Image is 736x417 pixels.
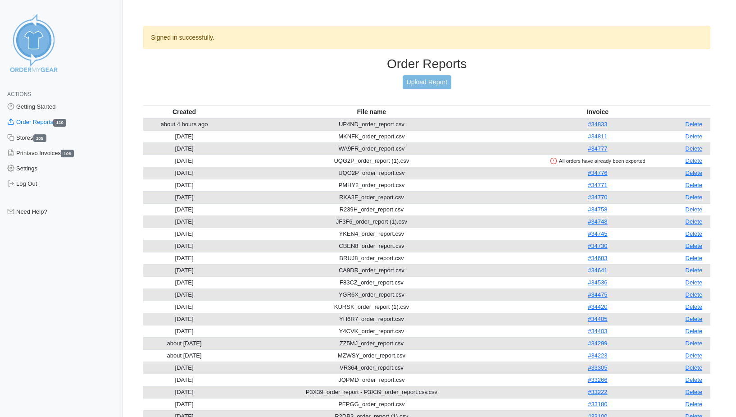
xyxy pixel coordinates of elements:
td: [DATE] [143,252,225,264]
a: #34758 [588,206,607,213]
td: PMHY2_order_report.csv [225,179,518,191]
td: [DATE] [143,155,225,167]
a: Delete [686,170,703,176]
a: #34299 [588,340,607,347]
div: Signed in successfully. [143,26,710,49]
a: #33180 [588,401,607,408]
a: Delete [686,364,703,371]
td: VR364_order_report.csv [225,362,518,374]
a: #34748 [588,218,607,225]
a: Delete [686,133,703,140]
td: PFPGG_order_report.csv [225,398,518,410]
a: #33222 [588,389,607,395]
a: Delete [686,145,703,152]
td: UQG2P_order_report.csv [225,167,518,179]
td: [DATE] [143,398,225,410]
a: #34730 [588,243,607,249]
a: Delete [686,376,703,383]
a: #34776 [588,170,607,176]
td: [DATE] [143,386,225,398]
td: UP4ND_order_report.csv [225,118,518,131]
td: [DATE] [143,142,225,155]
td: [DATE] [143,325,225,337]
a: Delete [686,230,703,237]
a: #33266 [588,376,607,383]
a: #34745 [588,230,607,237]
td: [DATE] [143,362,225,374]
td: [DATE] [143,301,225,313]
a: Delete [686,316,703,322]
a: Upload Report [403,75,451,89]
a: #34770 [588,194,607,201]
td: F83CZ_order_report.csv [225,276,518,289]
a: #34405 [588,316,607,322]
a: Delete [686,267,703,274]
a: Delete [686,243,703,249]
td: YKEN4_order_report.csv [225,228,518,240]
a: Delete [686,303,703,310]
a: Delete [686,121,703,128]
td: JF3F6_order_report (1).csv [225,215,518,228]
a: #34223 [588,352,607,359]
a: Delete [686,157,703,164]
td: [DATE] [143,215,225,228]
a: #34683 [588,255,607,261]
td: [DATE] [143,179,225,191]
span: 105 [33,134,46,142]
a: #34403 [588,328,607,335]
a: #34475 [588,291,607,298]
a: #34771 [588,182,607,188]
td: RKA3F_order_report.csv [225,191,518,203]
a: Delete [686,340,703,347]
a: #34641 [588,267,607,274]
a: Delete [686,218,703,225]
th: Invoice [518,105,677,118]
td: [DATE] [143,203,225,215]
td: CBEN8_order_report.csv [225,240,518,252]
td: YH6R7_order_report.csv [225,313,518,325]
td: MZWSY_order_report.csv [225,349,518,362]
a: Delete [686,328,703,335]
th: Created [143,105,225,118]
a: Delete [686,255,703,261]
a: Delete [686,279,703,286]
td: R239H_order_report.csv [225,203,518,215]
td: ZZ5MJ_order_report.csv [225,337,518,349]
a: Delete [686,206,703,213]
td: Y4CVK_order_report.csv [225,325,518,337]
td: [DATE] [143,264,225,276]
a: Delete [686,389,703,395]
h3: Order Reports [143,56,710,72]
td: [DATE] [143,289,225,301]
td: [DATE] [143,276,225,289]
a: Delete [686,182,703,188]
td: P3X39_order_report - P3X39_order_report.csv.csv [225,386,518,398]
td: KURSK_order_report (1).csv [225,301,518,313]
a: Delete [686,352,703,359]
td: [DATE] [143,130,225,142]
a: #34833 [588,121,607,128]
div: All orders have already been exported [520,157,676,165]
td: MKNFK_order_report.csv [225,130,518,142]
th: File name [225,105,518,118]
a: Delete [686,401,703,408]
td: [DATE] [143,191,225,203]
td: [DATE] [143,228,225,240]
td: BRUJ8_order_report.csv [225,252,518,264]
td: JQPMD_order_report.csv [225,374,518,386]
td: WA9FR_order_report.csv [225,142,518,155]
a: Delete [686,194,703,201]
a: #34420 [588,303,607,310]
td: [DATE] [143,167,225,179]
span: 106 [61,150,74,157]
a: #33305 [588,364,607,371]
td: CA9DR_order_report.csv [225,264,518,276]
span: 110 [53,119,66,127]
td: [DATE] [143,240,225,252]
a: #34777 [588,145,607,152]
span: Actions [7,91,31,97]
td: UQG2P_order_report (1).csv [225,155,518,167]
td: [DATE] [143,374,225,386]
a: #34811 [588,133,607,140]
td: [DATE] [143,313,225,325]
